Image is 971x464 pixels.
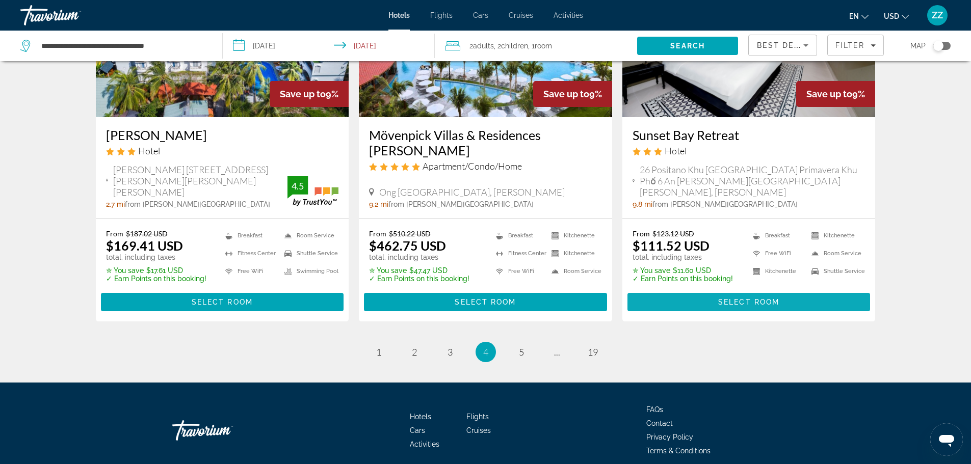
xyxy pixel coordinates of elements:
span: Room [535,42,552,50]
a: Privacy Policy [646,433,693,441]
h3: Mövenpick Villas & Residences [PERSON_NAME] [369,127,602,158]
a: Contact [646,419,673,427]
a: Activities [554,11,583,19]
div: 5 star Apartment [369,160,602,172]
span: 5 [519,346,524,358]
span: Map [910,39,926,53]
li: Shuttle Service [279,247,338,260]
li: Fitness Center [491,247,546,260]
a: Sunset Bay Retreat [633,127,865,143]
button: Filters [827,35,884,56]
li: Breakfast [748,229,806,242]
span: Select Room [455,298,516,306]
li: Room Service [279,229,338,242]
a: Flights [430,11,453,19]
span: en [849,12,859,20]
span: 2.7 mi [106,200,125,208]
del: $187.02 USD [126,229,168,238]
a: Select Room [627,295,871,306]
span: Select Room [718,298,779,306]
span: Filter [835,41,864,49]
span: FAQs [646,405,663,414]
button: Change language [849,9,869,23]
span: Save up to [543,89,589,99]
div: 9% [270,81,349,107]
li: Room Service [546,265,602,278]
span: USD [884,12,899,20]
span: 1 [376,346,381,358]
span: Ong [GEOGRAPHIC_DATA], [PERSON_NAME] [379,186,565,198]
li: Kitchenette [546,247,602,260]
button: Select Room [364,293,607,311]
span: from [PERSON_NAME][GEOGRAPHIC_DATA] [652,200,798,208]
div: 9% [533,81,612,107]
a: Flights [466,413,489,421]
button: Change currency [884,9,909,23]
p: ✓ Earn Points on this booking! [369,275,469,283]
span: 26 Positano Khu [GEOGRAPHIC_DATA] Primavera Khu Phố 6 An [PERSON_NAME][GEOGRAPHIC_DATA][PERSON_NA... [640,164,865,198]
span: Children [501,42,528,50]
a: Hotels [388,11,410,19]
p: ✓ Earn Points on this booking! [106,275,206,283]
span: 9.8 mi [633,200,652,208]
span: ✮ You save [633,266,670,275]
span: Save up to [280,89,326,99]
span: 9.2 mi [369,200,388,208]
span: 2 [469,39,494,53]
mat-select: Sort by [757,39,808,51]
li: Kitchenette [748,265,806,278]
ins: $169.41 USD [106,238,183,253]
a: [PERSON_NAME] [106,127,339,143]
span: Search [670,42,705,50]
a: Cruises [509,11,533,19]
span: from [PERSON_NAME][GEOGRAPHIC_DATA] [388,200,534,208]
li: Fitness Center [220,247,279,260]
span: [PERSON_NAME] [STREET_ADDRESS][PERSON_NAME][PERSON_NAME][PERSON_NAME] [113,164,287,198]
a: Go Home [172,415,274,446]
span: , 2 [494,39,528,53]
p: $11.60 USD [633,266,733,275]
div: 3 star Hotel [633,145,865,156]
li: Breakfast [220,229,279,242]
iframe: Кнопка запуска окна обмена сообщениями [930,423,963,456]
div: 3 star Hotel [106,145,339,156]
p: $17.61 USD [106,266,206,275]
div: 4.5 [287,180,308,192]
del: $510.22 USD [389,229,431,238]
a: Cars [410,426,425,434]
a: Hotels [410,413,431,421]
span: 4 [483,346,488,358]
button: Search [637,37,738,55]
a: Terms & Conditions [646,447,711,455]
span: ✮ You save [369,266,407,275]
span: ✮ You save [106,266,144,275]
button: Select Room [101,293,344,311]
ins: $462.75 USD [369,238,446,253]
span: Cars [473,11,488,19]
a: Cruises [466,426,491,434]
button: Select check in and out date [223,31,435,61]
button: Select Room [627,293,871,311]
span: Hotel [665,145,687,156]
p: ✓ Earn Points on this booking! [633,275,733,283]
span: Best Deals [757,41,810,49]
span: Apartment/Condo/Home [423,160,522,172]
p: total, including taxes [633,253,733,261]
p: $47.47 USD [369,266,469,275]
nav: Pagination [96,342,876,362]
input: Search hotel destination [40,38,207,53]
img: TrustYou guest rating badge [287,176,338,206]
del: $123.12 USD [652,229,694,238]
span: ... [554,346,560,358]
